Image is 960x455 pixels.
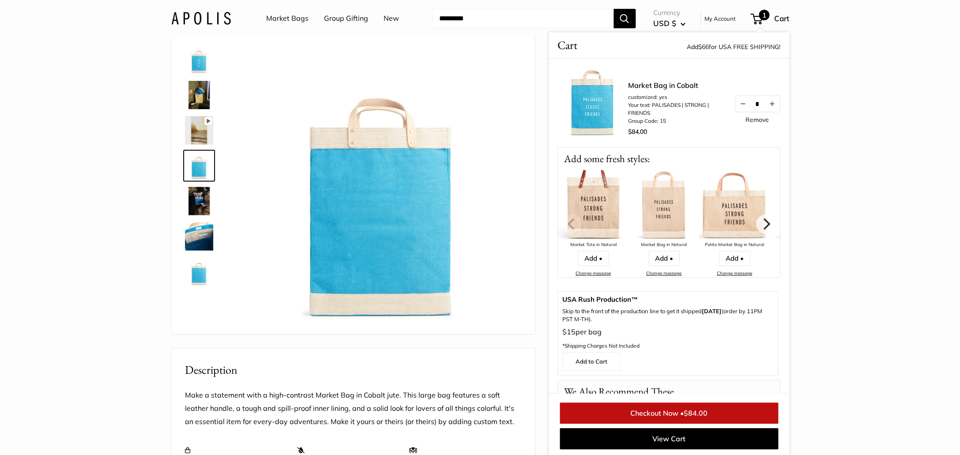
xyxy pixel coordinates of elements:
[185,152,213,180] img: Market Bag in Cobalt
[242,45,522,325] img: Market Bag in Cobalt
[699,241,770,249] div: Petite Market Bag in Natural
[183,79,215,111] a: Market Bag in Cobalt
[324,12,368,25] a: Group Gifting
[629,241,699,249] div: Market Bag in Natural
[653,19,676,28] span: USD $
[687,43,780,51] span: Add for USA FREE SHIPPING!
[185,187,213,215] img: Market Bag in Cobalt
[432,9,614,28] input: Search...
[628,80,725,91] a: Market Bag in Cobalt
[171,12,231,25] img: Apolis
[653,16,685,30] button: USD $
[684,409,708,417] span: $84.00
[558,148,780,170] p: Add some fresh styles:
[764,96,779,112] button: Increase quantity by 1
[183,256,215,288] a: Market Bag in Cobalt
[557,37,577,54] span: Cart
[183,185,215,217] a: Market Bag in Cobalt
[750,100,764,107] input: Quantity
[702,307,722,315] b: [DATE]
[183,44,215,76] a: Market Bag in Cobalt
[614,9,636,28] button: Search
[562,342,640,349] span: *Shipping Charges Not Included
[562,307,773,323] p: Skip to the front of the production line to get it shipped (order by 11PM PST M-TH).
[628,101,725,117] li: Your text: PALISADES | STRONG | FRIENDS
[558,241,629,249] div: Market Tote in Natural
[562,296,773,303] span: USA Rush Production™
[183,150,215,182] a: Market Bag in Cobalt
[717,270,752,276] a: Change message
[653,7,685,19] span: Currency
[577,251,609,266] a: Add •
[735,96,750,112] button: Decrease quantity by 1
[562,327,576,336] span: $15
[770,241,840,249] div: Market Bag in Black
[384,12,399,25] a: New
[648,251,679,266] a: Add •
[185,389,522,428] p: Make a statement with a high-contrast Market Bag in Cobalt jute. This large bag features a soft l...
[646,270,681,276] a: Change message
[185,222,213,250] img: Market Bag in Cobalt
[266,12,309,25] a: Market Bags
[562,352,621,371] a: Add to Cart
[185,361,522,379] h2: Description
[745,117,769,123] a: Remove
[183,220,215,252] a: Market Bag in Cobalt
[185,45,213,74] img: Market Bag in Cobalt
[7,421,94,448] iframe: Sign Up via Text for Offers
[719,251,750,266] a: Add •
[183,114,215,146] a: Market Bag in Cobalt
[560,428,778,449] a: View Cart
[628,93,725,101] li: customized: yes
[756,214,776,234] button: Next
[628,117,725,125] li: Group Code: 15
[751,11,789,26] a: 1 Cart
[704,13,736,24] a: My Account
[560,402,778,424] a: Checkout Now •$84.00
[558,380,680,403] p: We Also Recommend These
[698,43,709,51] span: $66
[628,128,647,136] span: $84.00
[185,81,213,109] img: Market Bag in Cobalt
[562,326,773,352] p: per bag
[774,14,789,23] span: Cart
[576,270,611,276] a: Change message
[185,258,213,286] img: Market Bag in Cobalt
[759,10,769,20] span: 1
[185,116,213,144] img: Market Bag in Cobalt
